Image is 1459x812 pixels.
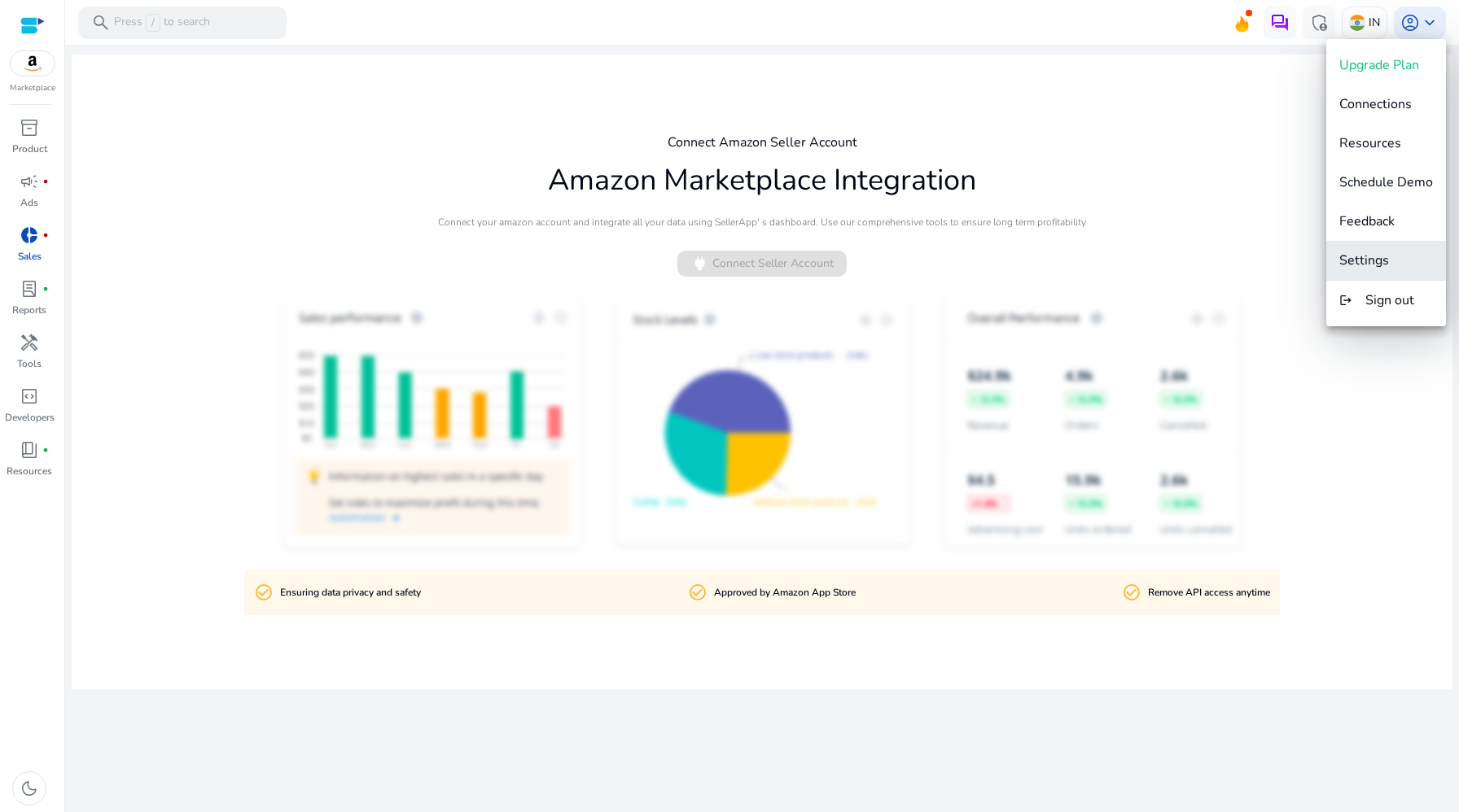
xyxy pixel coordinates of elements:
[1365,291,1414,309] span: Sign out
[1339,95,1412,113] span: Connections
[1339,173,1433,191] span: Schedule Demo
[1339,134,1401,152] span: Resources
[1339,251,1389,269] span: Settings
[1339,56,1419,74] span: Upgrade Plan
[1339,212,1395,230] span: Feedback
[1339,290,1352,310] mat-icon: logout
